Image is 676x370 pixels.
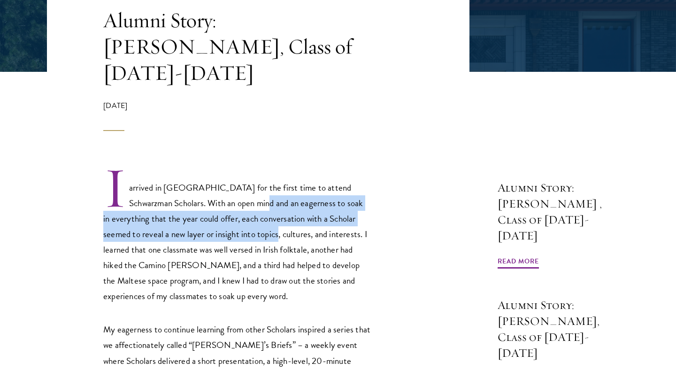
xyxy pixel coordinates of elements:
[103,166,371,304] p: I arrived in [GEOGRAPHIC_DATA] for the first time to attend Schwarzman Scholars. With an open min...
[498,180,629,270] a: Alumni Story: [PERSON_NAME] , Class of [DATE]-[DATE] Read More
[498,255,539,270] span: Read More
[103,100,371,131] div: [DATE]
[498,297,629,361] h3: Alumni Story: [PERSON_NAME], Class of [DATE]-[DATE]
[103,7,371,86] h1: Alumni Story: [PERSON_NAME], Class of [DATE]-[DATE]
[498,180,629,244] h3: Alumni Story: [PERSON_NAME] , Class of [DATE]-[DATE]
